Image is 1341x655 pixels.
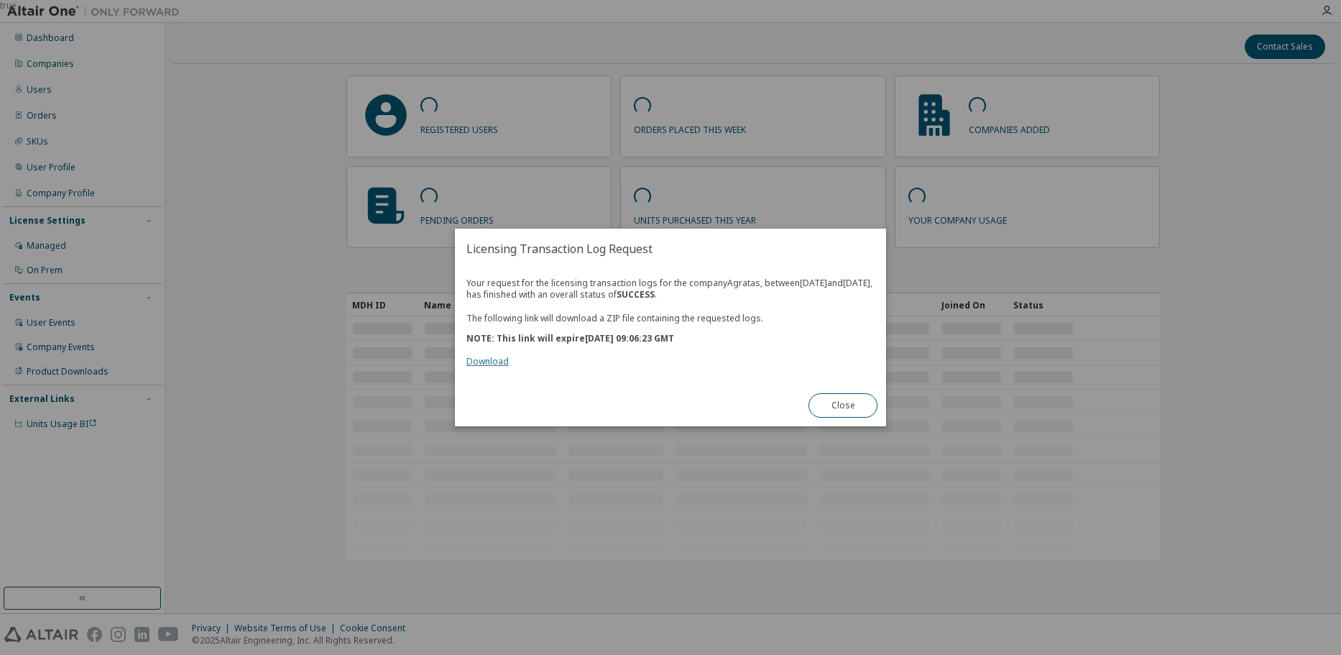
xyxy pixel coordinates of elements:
div: Your request for the licensing transaction logs for the company Agratas , between [DATE] and [DAT... [466,278,875,367]
button: Close [808,393,877,418]
b: NOTE: This link will expire [DATE] 09:06:23 GMT [466,332,674,344]
p: The following link will download a ZIP file containing the requested logs. [466,312,875,324]
h2: Licensing Transaction Log Request [455,229,886,269]
a: Download [466,355,509,367]
b: SUCCESS [617,288,655,301]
